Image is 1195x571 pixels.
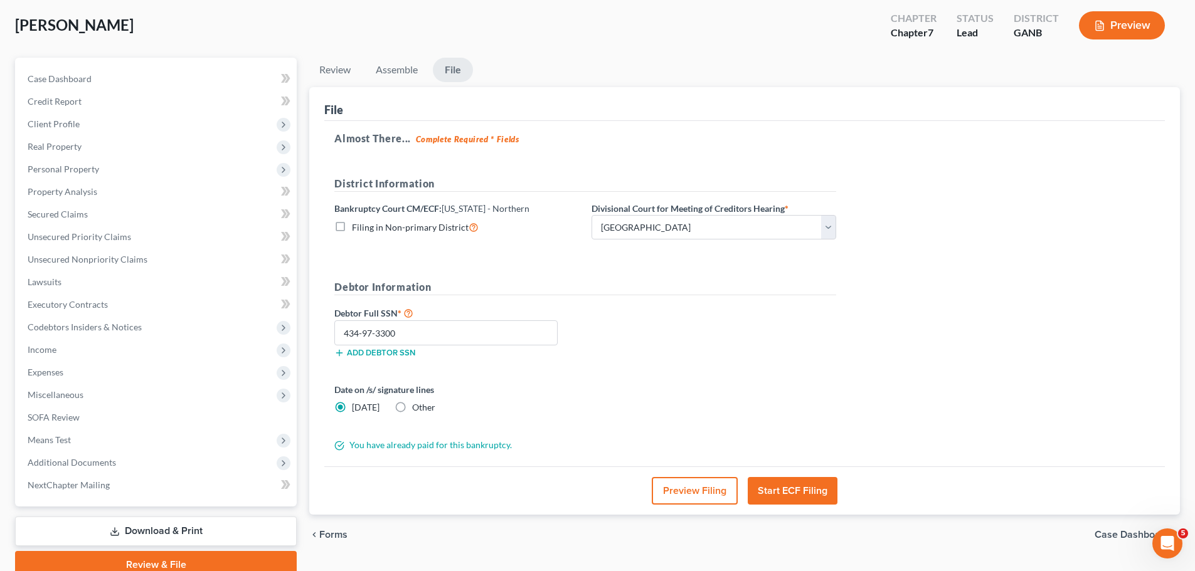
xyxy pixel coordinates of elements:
span: Unsecured Priority Claims [28,231,131,242]
a: SOFA Review [18,406,297,429]
span: Real Property [28,141,82,152]
div: Chapter [891,26,937,40]
button: Preview [1079,11,1165,39]
a: Credit Report [18,90,297,113]
span: Codebtors Insiders & Notices [28,322,142,332]
div: Chapter [891,11,937,26]
a: Unsecured Priority Claims [18,226,297,248]
div: Status [957,11,994,26]
button: Preview Filing [652,477,738,505]
div: District [1014,11,1059,26]
span: Forms [319,530,348,540]
a: Review [309,58,361,82]
span: 7 [928,26,933,38]
span: Personal Property [28,164,99,174]
a: Case Dashboard chevron_right [1095,530,1180,540]
a: Assemble [366,58,428,82]
a: File [433,58,473,82]
span: Property Analysis [28,186,97,197]
span: Expenses [28,367,63,377]
span: [US_STATE] - Northern [442,203,529,214]
span: Lawsuits [28,276,61,287]
a: Executory Contracts [18,293,297,316]
span: Executory Contracts [28,299,108,310]
label: Divisional Court for Meeting of Creditors Hearing [592,202,789,215]
span: Income [28,344,56,355]
span: Case Dashboard [28,73,92,84]
span: Unsecured Nonpriority Claims [28,254,147,265]
span: Other [412,402,435,412]
span: Filing in Non-primary District [352,222,469,233]
input: XXX-XX-XXXX [334,320,558,345]
span: [DATE] [352,402,380,412]
a: Download & Print [15,516,297,546]
button: Start ECF Filing [748,477,837,505]
div: File [324,102,343,117]
span: Secured Claims [28,209,88,219]
a: Case Dashboard [18,68,297,90]
div: You have already paid for this bankruptcy. [328,439,842,451]
h5: District Information [334,176,836,192]
span: Case Dashboard [1095,530,1170,540]
span: NextChapter Mailing [28,479,110,490]
span: SOFA Review [28,412,80,422]
span: 5 [1178,528,1188,538]
h5: Debtor Information [334,280,836,295]
a: Lawsuits [18,271,297,293]
label: Bankruptcy Court CM/ECF: [334,202,529,215]
span: Miscellaneous [28,389,83,400]
span: Client Profile [28,118,80,129]
iframe: Intercom live chat [1152,528,1182,558]
a: Secured Claims [18,203,297,226]
a: NextChapter Mailing [18,474,297,496]
label: Debtor Full SSN [328,305,585,320]
i: chevron_left [309,530,319,540]
h5: Almost There... [334,131,1155,146]
span: Means Test [28,434,71,445]
span: Additional Documents [28,457,116,468]
label: Date on /s/ signature lines [334,383,579,396]
div: Lead [957,26,994,40]
a: Unsecured Nonpriority Claims [18,248,297,271]
button: chevron_left Forms [309,530,364,540]
strong: Complete Required * Fields [416,134,519,144]
div: GANB [1014,26,1059,40]
a: Property Analysis [18,181,297,203]
button: Add debtor SSN [334,348,415,358]
span: [PERSON_NAME] [15,16,134,34]
span: Credit Report [28,96,82,107]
